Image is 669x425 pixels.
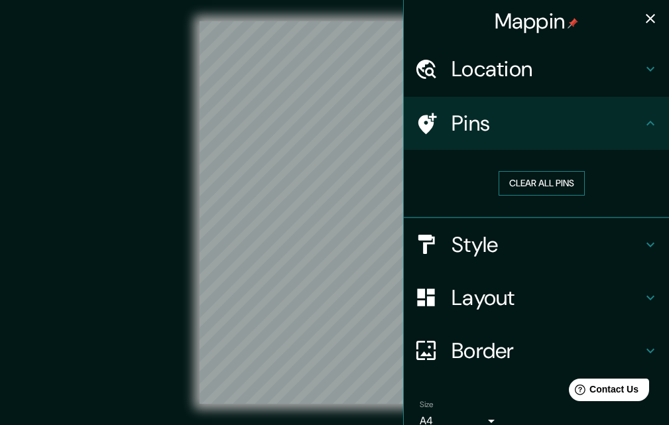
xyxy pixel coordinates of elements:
[452,110,642,137] h4: Pins
[452,231,642,258] h4: Style
[568,18,578,29] img: pin-icon.png
[452,56,642,82] h4: Location
[420,398,434,410] label: Size
[404,218,669,271] div: Style
[452,337,642,364] h4: Border
[495,8,579,34] h4: Mappin
[452,284,642,311] h4: Layout
[404,271,669,324] div: Layout
[499,171,585,196] button: Clear all pins
[551,373,654,410] iframe: Help widget launcher
[200,21,470,404] canvas: Map
[404,42,669,95] div: Location
[404,324,669,377] div: Border
[404,97,669,150] div: Pins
